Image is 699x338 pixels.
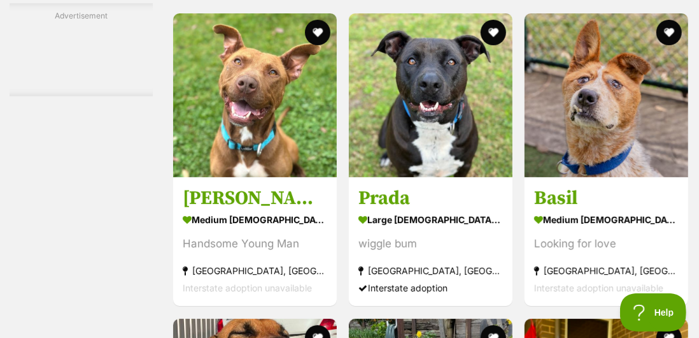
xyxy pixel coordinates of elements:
[358,263,503,280] strong: [GEOGRAPHIC_DATA], [GEOGRAPHIC_DATA]
[183,211,327,230] strong: medium [DEMOGRAPHIC_DATA] Dog
[481,20,506,45] button: favourite
[349,177,512,307] a: Prada large [DEMOGRAPHIC_DATA] Dog wiggle bum [GEOGRAPHIC_DATA], [GEOGRAPHIC_DATA] Interstate ado...
[534,211,679,230] strong: medium [DEMOGRAPHIC_DATA] Dog
[525,177,688,307] a: Basil medium [DEMOGRAPHIC_DATA] Dog Looking for love [GEOGRAPHIC_DATA], [GEOGRAPHIC_DATA] Interst...
[534,283,663,294] span: Interstate adoption unavailable
[305,20,330,45] button: favourite
[656,20,682,45] button: favourite
[534,187,679,211] h3: Basil
[173,177,337,307] a: [PERSON_NAME] medium [DEMOGRAPHIC_DATA] Dog Handsome Young Man [GEOGRAPHIC_DATA], [GEOGRAPHIC_DAT...
[349,13,512,177] img: Prada - American Staffordshire Terrier Dog
[534,236,679,253] div: Looking for love
[173,13,337,177] img: Billy - Staffordshire Bull Terrier Dog
[10,3,153,96] div: Advertisement
[525,13,688,177] img: Basil - Australian Cattledog
[183,187,327,211] h3: [PERSON_NAME]
[183,283,312,294] span: Interstate adoption unavailable
[358,280,503,297] div: Interstate adoption
[358,187,503,211] h3: Prada
[534,263,679,280] strong: [GEOGRAPHIC_DATA], [GEOGRAPHIC_DATA]
[358,211,503,230] strong: large [DEMOGRAPHIC_DATA] Dog
[183,263,327,280] strong: [GEOGRAPHIC_DATA], [GEOGRAPHIC_DATA]
[183,236,327,253] div: Handsome Young Man
[620,293,686,332] iframe: Help Scout Beacon - Open
[358,236,503,253] div: wiggle bum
